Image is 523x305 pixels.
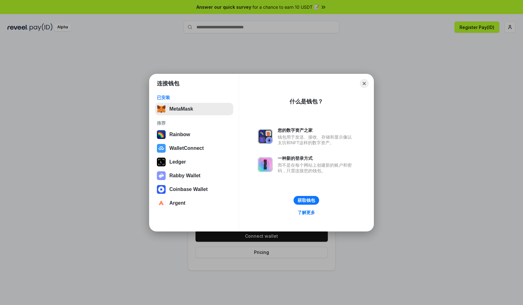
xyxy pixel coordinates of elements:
[278,155,355,161] div: 一种新的登录方式
[169,106,193,112] div: MetaMask
[169,173,200,179] div: Rabby Wallet
[298,210,315,215] div: 了解更多
[155,128,233,141] button: Rainbow
[157,130,166,139] img: svg+xml,%3Csvg%20width%3D%22120%22%20height%3D%22120%22%20viewBox%3D%220%200%20120%20120%22%20fil...
[169,145,204,151] div: WalletConnect
[294,208,319,217] a: 了解更多
[155,156,233,168] button: Ledger
[155,103,233,115] button: MetaMask
[157,144,166,153] img: svg+xml,%3Csvg%20width%3D%2228%22%20height%3D%2228%22%20viewBox%3D%220%200%2028%2028%22%20fill%3D...
[258,157,273,172] img: svg+xml,%3Csvg%20xmlns%3D%22http%3A%2F%2Fwww.w3.org%2F2000%2Fsvg%22%20fill%3D%22none%22%20viewBox...
[290,98,323,105] div: 什么是钱包？
[169,132,190,137] div: Rainbow
[169,187,208,192] div: Coinbase Wallet
[278,127,355,133] div: 您的数字资产之家
[155,169,233,182] button: Rabby Wallet
[278,134,355,145] div: 钱包用于发送、接收、存储和显示像以太坊和NFT这样的数字资产。
[157,158,166,166] img: svg+xml,%3Csvg%20xmlns%3D%22http%3A%2F%2Fwww.w3.org%2F2000%2Fsvg%22%20width%3D%2228%22%20height%3...
[294,196,319,205] button: 获取钱包
[157,95,231,100] div: 已安装
[157,120,231,126] div: 推荐
[258,129,273,144] img: svg+xml,%3Csvg%20xmlns%3D%22http%3A%2F%2Fwww.w3.org%2F2000%2Fsvg%22%20fill%3D%22none%22%20viewBox...
[157,80,179,87] h1: 连接钱包
[169,159,186,165] div: Ledger
[360,79,369,88] button: Close
[157,171,166,180] img: svg+xml,%3Csvg%20xmlns%3D%22http%3A%2F%2Fwww.w3.org%2F2000%2Fsvg%22%20fill%3D%22none%22%20viewBox...
[155,197,233,209] button: Argent
[169,200,186,206] div: Argent
[278,162,355,174] div: 而不是在每个网站上创建新的账户和密码，只需连接您的钱包。
[157,199,166,207] img: svg+xml,%3Csvg%20width%3D%2228%22%20height%3D%2228%22%20viewBox%3D%220%200%2028%2028%22%20fill%3D...
[157,185,166,194] img: svg+xml,%3Csvg%20width%3D%2228%22%20height%3D%2228%22%20viewBox%3D%220%200%2028%2028%22%20fill%3D...
[298,198,315,203] div: 获取钱包
[155,142,233,155] button: WalletConnect
[155,183,233,196] button: Coinbase Wallet
[157,105,166,113] img: svg+xml,%3Csvg%20fill%3D%22none%22%20height%3D%2233%22%20viewBox%3D%220%200%2035%2033%22%20width%...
